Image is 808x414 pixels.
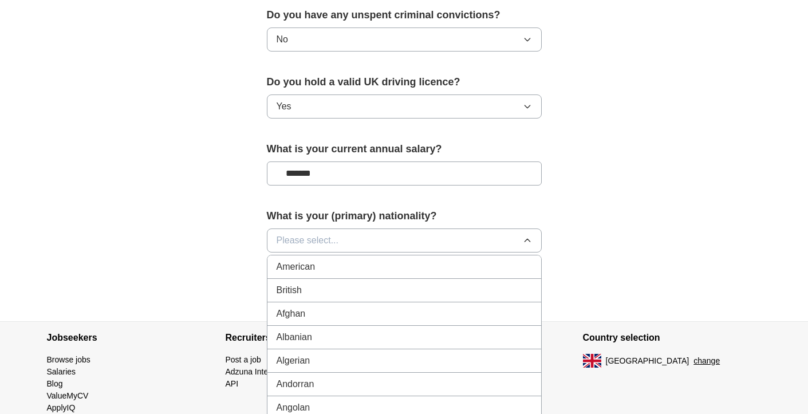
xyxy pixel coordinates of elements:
a: Blog [47,379,63,388]
span: American [277,260,316,274]
button: change [693,355,720,367]
button: No [267,27,542,52]
a: Salaries [47,367,76,376]
button: Please select... [267,228,542,253]
span: Afghan [277,307,306,321]
a: Adzuna Intelligence [226,367,295,376]
a: API [226,379,239,388]
a: Browse jobs [47,355,90,364]
span: Andorran [277,377,314,391]
label: Do you have any unspent criminal convictions? [267,7,542,23]
a: Post a job [226,355,261,364]
img: UK flag [583,354,601,368]
span: Yes [277,100,291,113]
label: What is your current annual salary? [267,141,542,157]
span: Please select... [277,234,339,247]
a: ApplyIQ [47,403,76,412]
h4: Country selection [583,322,762,354]
span: Algerian [277,354,310,368]
button: Yes [267,94,542,119]
span: Albanian [277,330,312,344]
span: [GEOGRAPHIC_DATA] [606,355,689,367]
span: British [277,283,302,297]
span: No [277,33,288,46]
label: What is your (primary) nationality? [267,208,542,224]
label: Do you hold a valid UK driving licence? [267,74,542,90]
a: ValueMyCV [47,391,89,400]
